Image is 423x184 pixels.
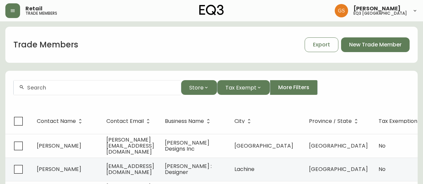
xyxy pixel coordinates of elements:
[106,119,144,123] span: Contact Email
[309,142,368,150] span: [GEOGRAPHIC_DATA]
[25,11,57,15] h5: trade members
[309,118,360,124] span: Province / State
[270,80,318,95] button: More Filters
[335,4,348,17] img: 6b403d9c54a9a0c30f681d41f5fc2571
[165,139,209,153] span: [PERSON_NAME] Designs Inc
[106,118,152,124] span: Contact Email
[309,119,352,123] span: Province / State
[37,142,81,150] span: [PERSON_NAME]
[189,83,204,92] span: Store
[217,80,270,95] button: Tax Exempt
[165,119,204,123] span: Business Name
[106,136,154,156] span: [PERSON_NAME][EMAIL_ADDRESS][DOMAIN_NAME]
[341,37,410,52] button: New Trade Member
[234,165,254,173] span: Lachine
[13,39,78,50] h1: Trade Members
[165,162,212,176] span: [PERSON_NAME] : Designer
[309,165,368,173] span: [GEOGRAPHIC_DATA]
[181,80,217,95] button: Store
[165,118,213,124] span: Business Name
[199,5,224,15] img: logo
[106,162,154,176] span: [EMAIL_ADDRESS][DOMAIN_NAME]
[37,118,85,124] span: Contact Name
[349,41,402,48] span: New Trade Member
[234,142,293,150] span: [GEOGRAPHIC_DATA]
[353,11,407,15] h5: eq3 [GEOGRAPHIC_DATA]
[27,84,176,91] input: Search
[234,119,245,123] span: City
[353,6,401,11] span: [PERSON_NAME]
[313,41,330,48] span: Export
[25,6,42,11] span: Retail
[234,118,253,124] span: City
[379,142,386,150] span: No
[379,165,386,173] span: No
[305,37,338,52] button: Export
[225,83,256,92] span: Tax Exempt
[37,119,76,123] span: Contact Name
[379,119,417,123] span: Tax Exemption
[278,84,309,91] span: More Filters
[37,165,81,173] span: [PERSON_NAME]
